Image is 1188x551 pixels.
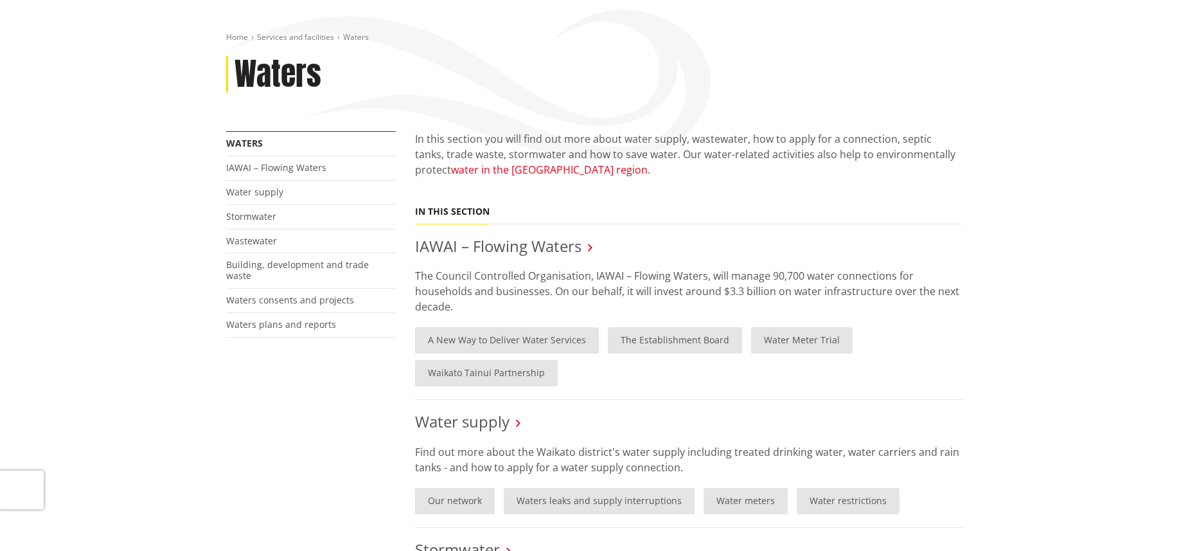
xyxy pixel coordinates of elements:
h1: Waters [235,56,321,93]
a: Waters [226,137,263,149]
a: IAWAI – Flowing Waters [415,235,581,257]
a: Waters plans and reports [226,318,336,330]
a: Water meters [704,488,788,514]
a: The Establishment Board [608,327,742,354]
p: Find out more about the Waikato district's water supply including treated drinking water, water c... [415,444,962,475]
iframe: Messenger Launcher [1129,497,1175,543]
a: IAWAI – Flowing Waters [226,161,326,174]
a: Waters consents and projects [226,294,354,306]
a: water in the [GEOGRAPHIC_DATA] region [451,163,648,177]
a: Waikato Tainui Partnership [415,360,558,386]
nav: breadcrumb [226,32,962,43]
a: A New Way to Deliver Water Services [415,327,599,354]
h5: In this section [415,206,490,217]
a: Stormwater [226,210,276,222]
a: Water supply [226,186,283,198]
a: Waters leaks and supply interruptions [504,488,695,514]
span: Waters [343,32,369,42]
a: Building, development and trade waste [226,258,369,282]
a: Water supply [415,411,510,432]
a: Home [226,32,248,42]
a: Our network [415,488,495,514]
a: Services and facilities [257,32,334,42]
p: The Council Controlled Organisation, IAWAI – Flowing Waters, will manage 90,700 water connections... [415,268,962,314]
p: In this section you will find out more about water supply, wastewater, how to apply for a connect... [415,131,962,193]
a: Water restrictions [797,488,900,514]
a: Water Meter Trial [751,327,853,354]
a: Wastewater [226,235,277,247]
